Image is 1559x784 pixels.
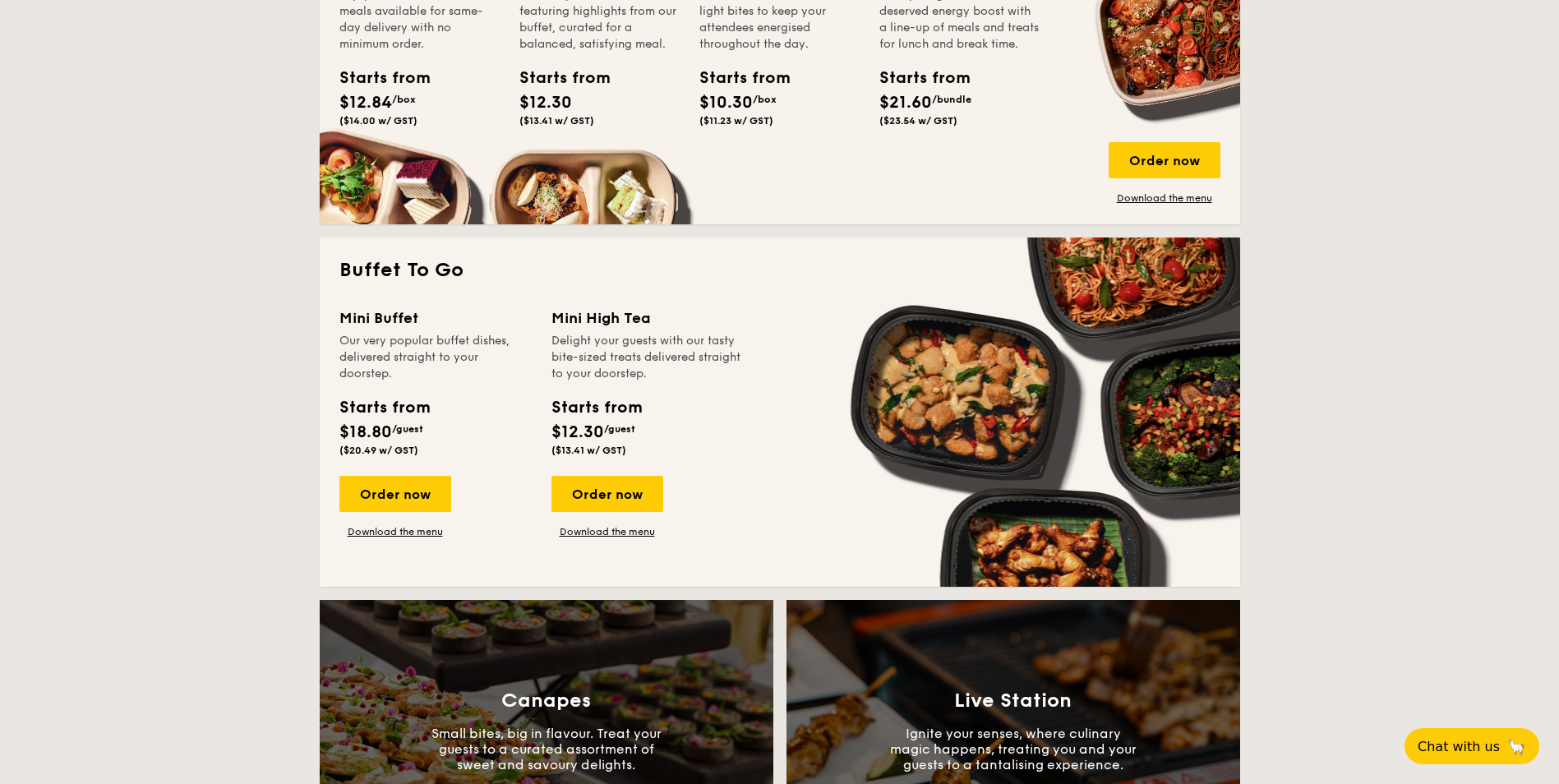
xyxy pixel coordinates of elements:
h3: Live Station [954,689,1072,713]
h2: Buffet To Go [339,257,1220,284]
div: Order now [339,476,451,512]
a: Download the menu [339,525,451,538]
span: 🦙 [1506,737,1526,756]
span: /box [753,94,777,105]
p: Ignite your senses, where culinary magic happens, treating you and your guests to a tantalising e... [890,726,1137,772]
div: Mini Buffet [339,307,532,330]
span: /bundle [932,94,971,105]
span: $10.30 [699,93,753,113]
span: ($23.54 w/ GST) [879,115,957,127]
h3: Canapes [501,689,591,713]
div: Order now [551,476,663,512]
span: /guest [604,423,635,435]
span: ($13.41 w/ GST) [551,445,626,456]
a: Download the menu [551,525,663,538]
button: Chat with us🦙 [1404,728,1539,764]
div: Delight your guests with our tasty bite-sized treats delivered straight to your doorstep. [551,333,744,382]
div: Starts from [879,66,953,90]
span: Chat with us [1418,739,1500,754]
div: Starts from [339,395,429,420]
p: Small bites, big in flavour. Treat your guests to a curated assortment of sweet and savoury delig... [423,726,670,772]
div: Starts from [339,66,413,90]
span: $21.60 [879,93,932,113]
span: $12.30 [551,422,604,442]
div: Starts from [551,395,641,420]
div: Our very popular buffet dishes, delivered straight to your doorstep. [339,333,532,382]
div: Starts from [699,66,773,90]
span: ($13.41 w/ GST) [519,115,594,127]
span: ($11.23 w/ GST) [699,115,773,127]
div: Starts from [519,66,593,90]
a: Download the menu [1109,191,1220,205]
span: $18.80 [339,422,392,442]
span: ($14.00 w/ GST) [339,115,417,127]
span: /guest [392,423,423,435]
span: /box [392,94,416,105]
span: $12.30 [519,93,572,113]
span: ($20.49 w/ GST) [339,445,418,456]
div: Mini High Tea [551,307,744,330]
div: Order now [1109,142,1220,178]
span: $12.84 [339,93,392,113]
